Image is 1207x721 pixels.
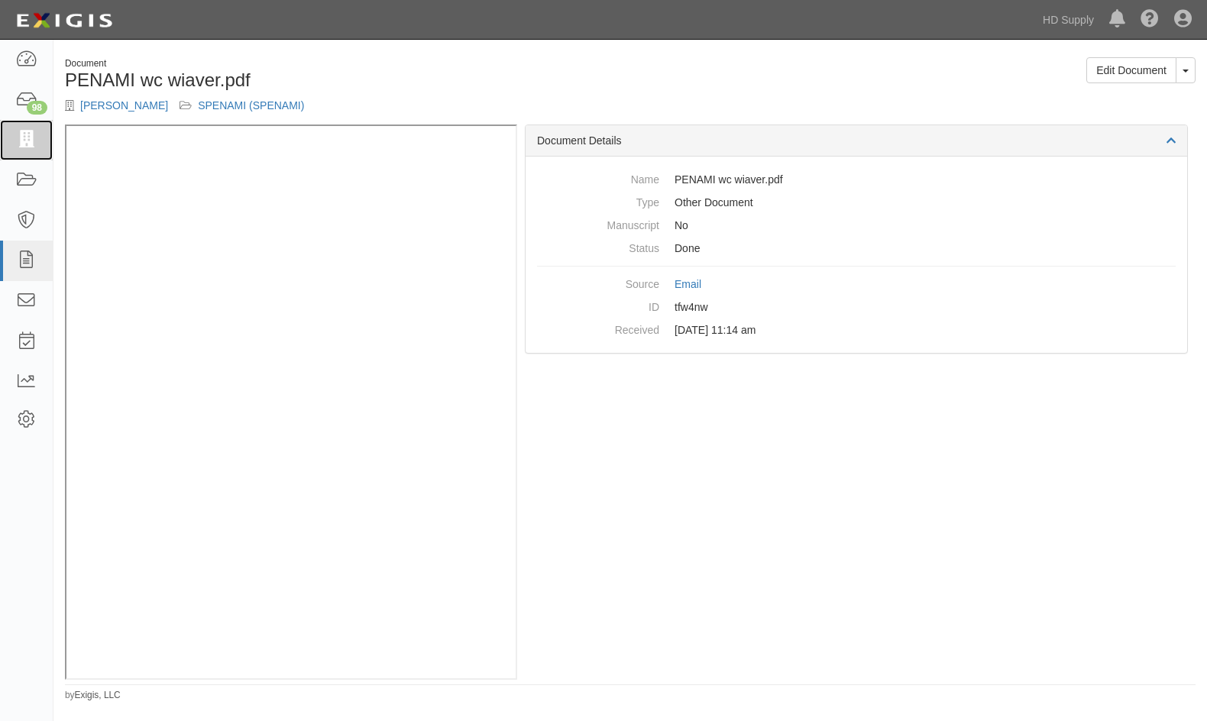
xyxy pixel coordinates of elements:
dd: tfw4nw [537,296,1176,318]
img: logo-5460c22ac91f19d4615b14bd174203de0afe785f0fc80cf4dbbc73dc1793850b.png [11,7,117,34]
dd: No [537,214,1176,237]
a: HD Supply [1035,5,1102,35]
i: Help Center - Complianz [1141,11,1159,29]
dd: [DATE] 11:14 am [537,318,1176,341]
small: by [65,689,121,702]
div: Document Details [526,125,1187,157]
dd: Done [537,237,1176,260]
dt: Manuscript [537,214,659,233]
a: Edit Document [1086,57,1176,83]
dt: Name [537,168,659,187]
a: Email [675,278,701,290]
a: [PERSON_NAME] [80,99,168,112]
dd: PENAMI wc wiaver.pdf [537,168,1176,191]
div: 98 [27,101,47,115]
h1: PENAMI wc wiaver.pdf [65,70,619,90]
dt: Status [537,237,659,256]
a: SPENAMI (SPENAMI) [198,99,304,112]
div: Document [65,57,619,70]
dt: Type [537,191,659,210]
a: Exigis, LLC [75,690,121,700]
dt: Source [537,273,659,292]
dt: Received [537,318,659,338]
dt: ID [537,296,659,315]
dd: Other Document [537,191,1176,214]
